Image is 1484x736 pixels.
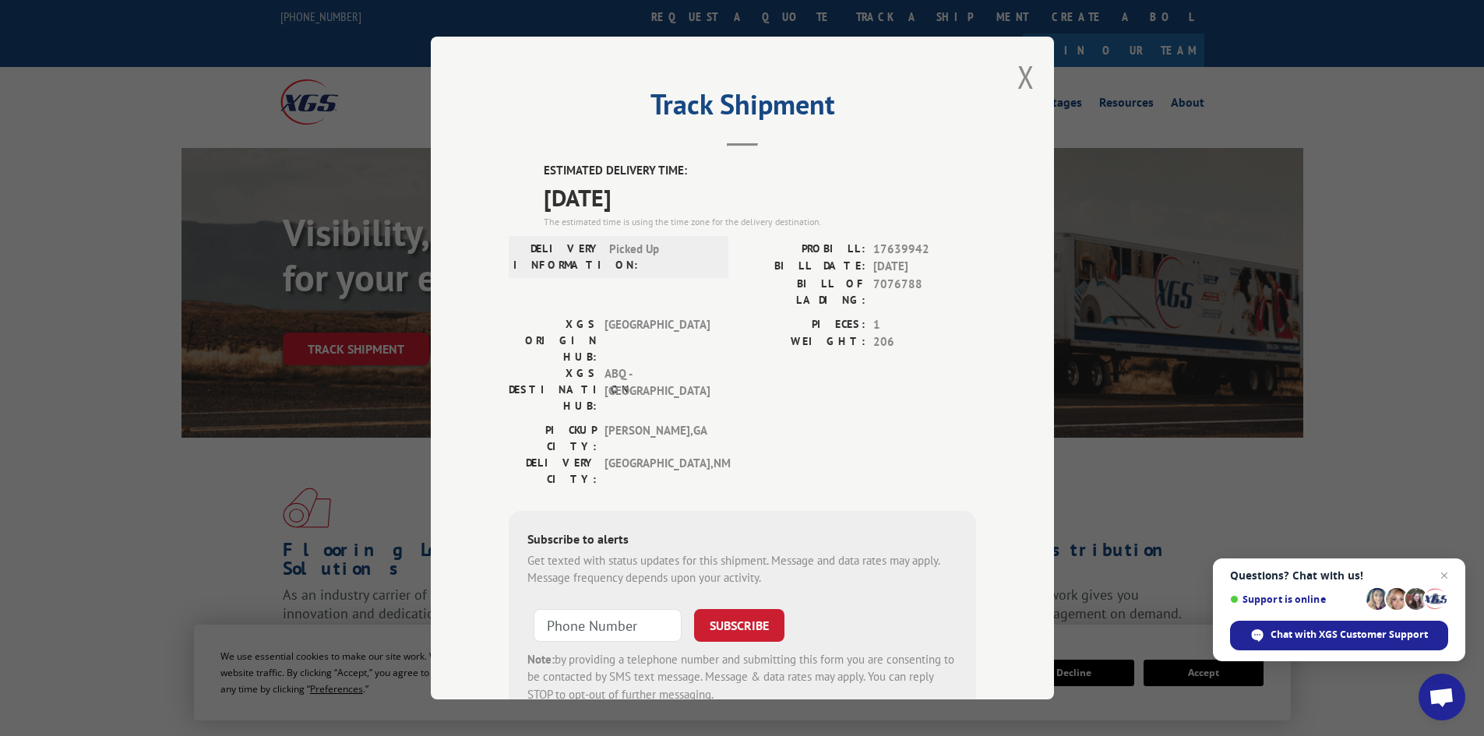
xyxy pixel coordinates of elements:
[1230,569,1448,582] span: Questions? Chat with us!
[1271,628,1428,642] span: Chat with XGS Customer Support
[742,258,865,276] label: BILL DATE:
[873,241,976,259] span: 17639942
[509,93,976,123] h2: Track Shipment
[873,258,976,276] span: [DATE]
[742,241,865,259] label: PROBILL:
[509,422,597,455] label: PICKUP CITY:
[1230,593,1361,605] span: Support is online
[605,422,710,455] span: [PERSON_NAME] , GA
[873,333,976,351] span: 206
[605,365,710,414] span: ABQ - [GEOGRAPHIC_DATA]
[1419,674,1465,720] div: Open chat
[873,276,976,308] span: 7076788
[1435,566,1454,585] span: Close chat
[527,652,555,667] strong: Note:
[1230,621,1448,650] div: Chat with XGS Customer Support
[742,316,865,334] label: PIECES:
[527,552,957,587] div: Get texted with status updates for this shipment. Message and data rates may apply. Message frequ...
[742,276,865,308] label: BILL OF LADING:
[1017,56,1035,97] button: Close modal
[527,530,957,552] div: Subscribe to alerts
[513,241,601,273] label: DELIVERY INFORMATION:
[605,316,710,365] span: [GEOGRAPHIC_DATA]
[544,162,976,180] label: ESTIMATED DELIVERY TIME:
[534,609,682,642] input: Phone Number
[742,333,865,351] label: WEIGHT:
[509,316,597,365] label: XGS ORIGIN HUB:
[544,180,976,215] span: [DATE]
[527,651,957,704] div: by providing a telephone number and submitting this form you are consenting to be contacted by SM...
[609,241,714,273] span: Picked Up
[509,455,597,488] label: DELIVERY CITY:
[544,215,976,229] div: The estimated time is using the time zone for the delivery destination.
[605,455,710,488] span: [GEOGRAPHIC_DATA] , NM
[509,365,597,414] label: XGS DESTINATION HUB:
[694,609,784,642] button: SUBSCRIBE
[873,316,976,334] span: 1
